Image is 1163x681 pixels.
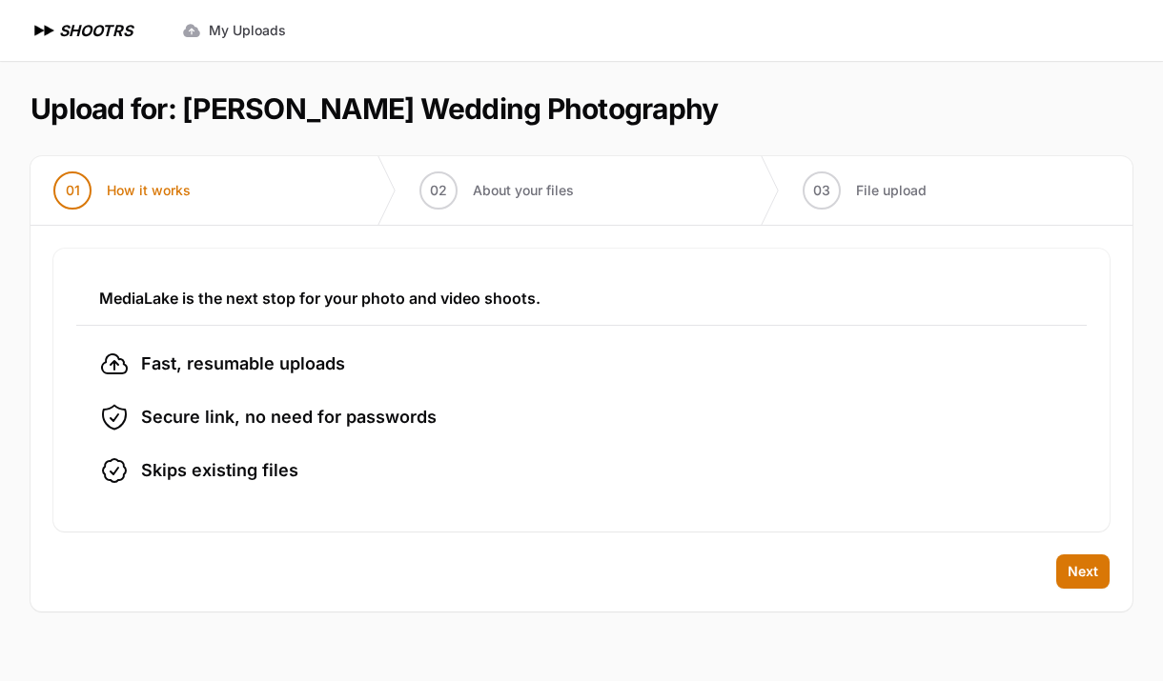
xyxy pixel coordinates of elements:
span: 01 [66,181,80,200]
span: My Uploads [209,21,286,40]
h1: SHOOTRS [59,19,133,42]
button: 02 About your files [397,156,597,225]
img: SHOOTRS [31,19,59,42]
button: 01 How it works [31,156,214,225]
span: 02 [430,181,447,200]
span: File upload [856,181,927,200]
button: 03 File upload [780,156,949,225]
span: About your files [473,181,574,200]
a: SHOOTRS SHOOTRS [31,19,133,42]
h1: Upload for: [PERSON_NAME] Wedding Photography [31,91,718,126]
span: Next [1068,562,1098,581]
span: 03 [813,181,830,200]
a: My Uploads [171,13,297,48]
button: Next [1056,554,1110,589]
h3: MediaLake is the next stop for your photo and video shoots. [99,287,1064,310]
span: Fast, resumable uploads [141,351,345,377]
span: How it works [107,181,191,200]
span: Secure link, no need for passwords [141,404,437,431]
span: Skips existing files [141,457,298,484]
